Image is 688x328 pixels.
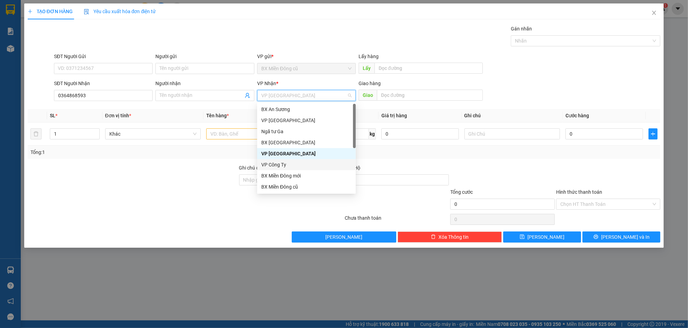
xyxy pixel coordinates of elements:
img: logo [3,5,24,36]
span: VP Nghĩa Hành - [17,48,94,55]
div: VP Hà Nội [257,148,356,159]
span: 0938361962 - [60,48,94,55]
button: plus [649,128,658,139]
span: VP Nhận [257,81,276,86]
img: icon [84,9,89,15]
span: Xóa Thông tin [438,233,469,241]
span: Tên hàng [206,113,229,118]
div: VP Công Ty [261,161,352,168]
input: 0 [381,128,459,139]
span: kg [369,128,376,139]
span: Gửi: [3,40,13,46]
span: TẠO ĐƠN HÀNG [28,9,73,14]
button: Close [644,3,664,23]
div: VP [GEOGRAPHIC_DATA] [261,150,352,157]
span: Yêu cầu xuất hóa đơn điện tử [84,9,156,14]
span: [PERSON_NAME] [527,233,564,241]
label: Gán nhãn [511,26,532,31]
span: user-add [245,93,250,98]
button: printer[PERSON_NAME] và In [582,231,660,243]
div: VP [GEOGRAPHIC_DATA] [261,117,352,124]
button: save[PERSON_NAME] [503,231,581,243]
span: save [520,234,525,240]
div: Người nhận [155,80,254,87]
span: printer [594,234,598,240]
span: VP Hà Nội [261,90,352,101]
div: BX Miền Đông mới [257,170,356,181]
span: BX Miền Đông cũ ĐT: [25,24,94,37]
div: VP Tân Bình [257,115,356,126]
span: Giao hàng [359,81,381,86]
label: Ghi chú đơn hàng [239,165,277,171]
div: Chưa thanh toán [344,214,450,226]
span: Tổng cước [450,189,473,195]
span: Cước hàng [565,113,589,118]
span: Đơn vị tính [105,113,131,118]
div: BX Quảng Ngãi [257,137,356,148]
span: [PERSON_NAME] [326,233,363,241]
button: delete [30,128,42,139]
div: VP gửi [257,53,356,60]
div: Ngã tư Ga [257,126,356,137]
span: Giao [359,90,377,101]
div: SĐT Người Gửi [54,53,153,60]
span: Khác [109,129,197,139]
span: close [651,10,657,16]
span: BX Miền Đông cũ - [13,40,59,46]
span: delete [431,234,436,240]
span: BX Miền Đông cũ [261,63,352,74]
input: Dọc đường [374,63,483,74]
input: Dọc đường [377,90,483,101]
div: BX An Sương [261,106,352,113]
span: Lấy hàng [359,54,379,59]
span: SL [50,113,55,118]
div: BX Miền Đông cũ [257,181,356,192]
input: VD: Bàn, Ghế [206,128,302,139]
th: Ghi chú [462,109,563,122]
span: Nhận: [3,48,94,55]
label: Hình thức thanh toán [556,189,602,195]
input: Ghi Chú [464,128,560,139]
button: [PERSON_NAME] [292,231,396,243]
div: BX Miền Đông cũ [261,183,352,191]
strong: CÔNG TY CP BÌNH TÂM [25,4,94,23]
div: Tổng: 1 [30,148,266,156]
div: SĐT Người Nhận [54,80,153,87]
button: deleteXóa Thông tin [398,231,502,243]
span: plus [28,9,33,14]
div: BX Miền Đông mới [261,172,352,180]
div: BX An Sương [257,104,356,115]
input: Ghi chú đơn hàng [239,174,343,185]
span: 0919 110 458 [25,24,94,37]
span: Lấy [359,63,374,74]
span: [PERSON_NAME] và In [601,233,650,241]
span: Giá trị hàng [381,113,407,118]
div: Ngã tư Ga [261,128,352,135]
span: plus [649,131,657,137]
div: Người gửi [155,53,254,60]
div: BX [GEOGRAPHIC_DATA] [261,139,352,146]
div: VP Công Ty [257,159,356,170]
span: Thu Hộ [345,165,360,171]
